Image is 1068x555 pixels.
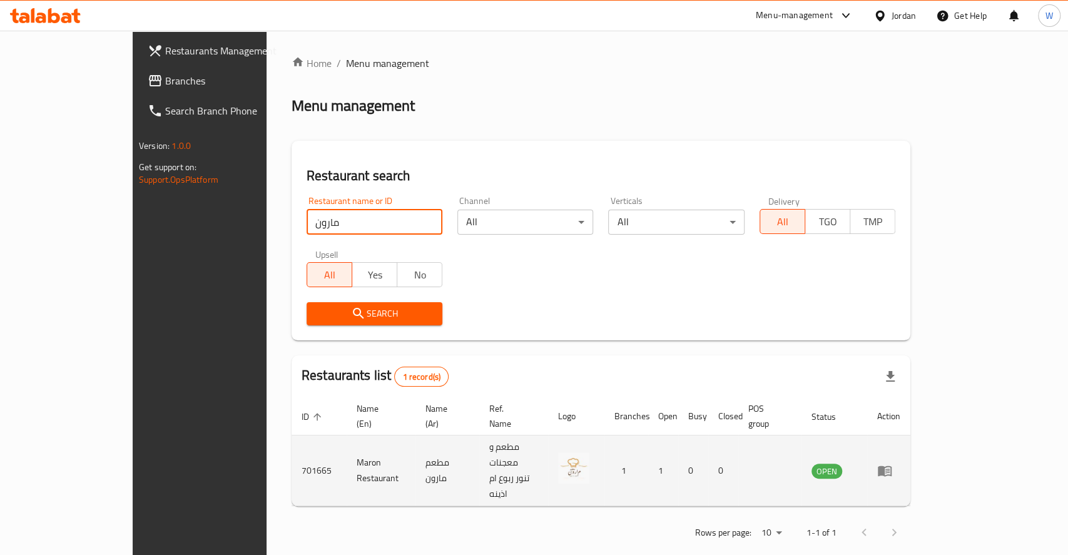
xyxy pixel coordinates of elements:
[756,8,833,23] div: Menu-management
[548,397,604,435] th: Logo
[346,56,429,71] span: Menu management
[855,213,890,231] span: TMP
[307,302,442,325] button: Search
[395,371,448,383] span: 1 record(s)
[489,401,533,431] span: Ref. Name
[479,435,548,506] td: مطعم و معجنات تنور ربوع ام اذينه
[307,210,442,235] input: Search for restaurant name or ID..
[292,56,910,71] nav: breadcrumb
[708,397,738,435] th: Closed
[357,266,392,284] span: Yes
[765,213,800,231] span: All
[678,435,708,506] td: 0
[315,250,338,258] label: Upsell
[292,96,415,116] h2: Menu management
[337,56,341,71] li: /
[810,213,845,231] span: TGO
[312,266,347,284] span: All
[1045,9,1053,23] span: W
[171,138,191,154] span: 1.0.0
[425,401,465,431] span: Name (Ar)
[138,96,311,126] a: Search Branch Phone
[139,171,218,188] a: Support.OpsPlatform
[292,435,347,506] td: 701665
[695,525,751,541] p: Rows per page:
[165,43,301,58] span: Restaurants Management
[648,435,678,506] td: 1
[317,306,432,322] span: Search
[415,435,480,506] td: مطعم مارون
[648,397,678,435] th: Open
[768,196,800,205] label: Delivery
[397,262,442,287] button: No
[875,362,905,392] div: Export file
[302,366,449,387] h2: Restaurants list
[292,397,910,506] table: enhanced table
[138,66,311,96] a: Branches
[748,401,786,431] span: POS group
[352,262,397,287] button: Yes
[347,435,415,506] td: Maron Restaurant
[867,397,910,435] th: Action
[302,409,325,424] span: ID
[811,409,852,424] span: Status
[307,166,895,185] h2: Restaurant search
[678,397,708,435] th: Busy
[139,138,170,154] span: Version:
[558,452,589,484] img: Maron Restaurant
[850,209,895,234] button: TMP
[892,9,916,23] div: Jordan
[307,262,352,287] button: All
[357,401,400,431] span: Name (En)
[165,73,301,88] span: Branches
[760,209,805,234] button: All
[292,56,332,71] a: Home
[138,36,311,66] a: Restaurants Management
[402,266,437,284] span: No
[165,103,301,118] span: Search Branch Phone
[806,525,837,541] p: 1-1 of 1
[608,210,744,235] div: All
[811,464,842,479] span: OPEN
[756,524,786,542] div: Rows per page:
[604,435,648,506] td: 1
[708,435,738,506] td: 0
[139,159,196,175] span: Get support on:
[457,210,593,235] div: All
[877,463,900,478] div: Menu
[604,397,648,435] th: Branches
[805,209,850,234] button: TGO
